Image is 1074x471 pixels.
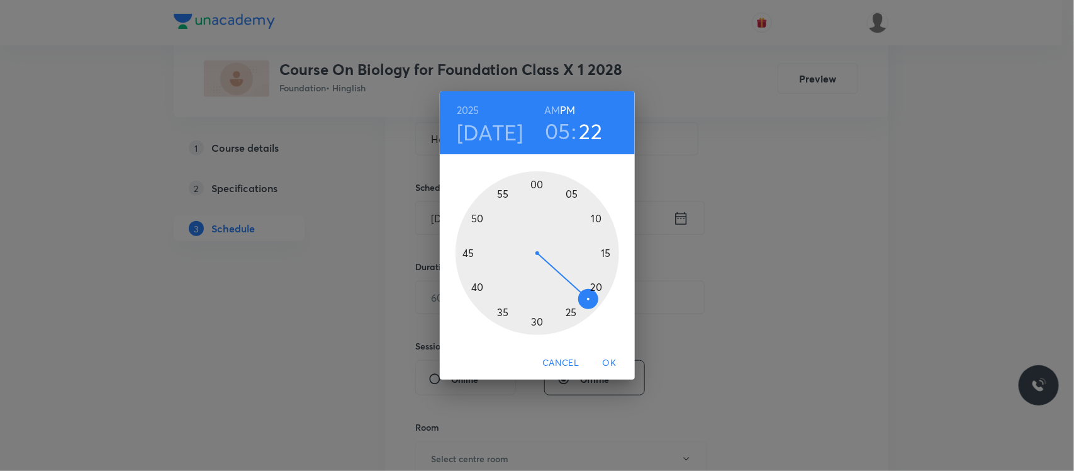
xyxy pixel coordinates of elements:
button: Cancel [537,351,584,375]
button: 2025 [457,101,479,119]
button: 22 [579,118,603,144]
button: OK [590,351,630,375]
button: [DATE] [457,119,523,145]
h3: : [571,118,576,144]
button: AM [544,101,560,119]
span: Cancel [542,355,579,371]
button: 05 [545,118,571,144]
span: OK [595,355,625,371]
button: PM [560,101,575,119]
